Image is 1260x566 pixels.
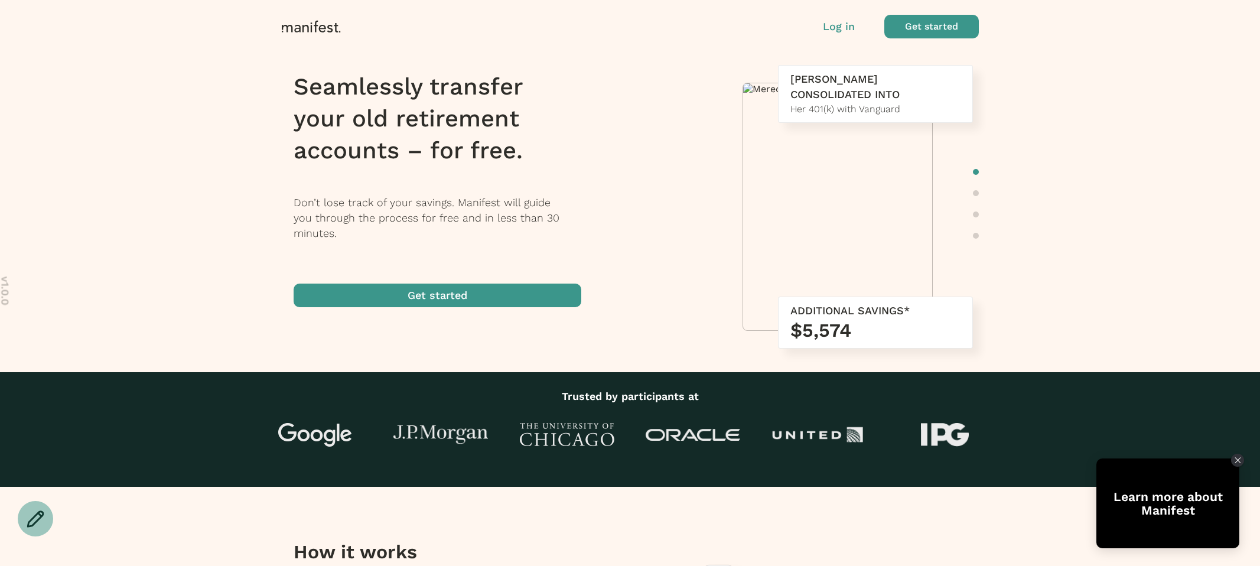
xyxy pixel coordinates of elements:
button: Log in [823,19,855,34]
div: Tolstoy bubble widget [1096,458,1239,548]
div: [PERSON_NAME] CONSOLIDATED INTO [790,71,961,102]
img: Meredith [743,83,932,95]
h3: $5,574 [790,318,961,342]
p: Don’t lose track of your savings. Manifest will guide you through the process for free and in les... [294,195,597,241]
div: Open Tolstoy [1096,458,1239,548]
img: University of Chicago [520,423,614,447]
div: ADDITIONAL SAVINGS* [790,303,961,318]
div: Close Tolstoy widget [1231,454,1244,467]
img: Google [268,423,362,447]
button: Get started [884,15,979,38]
div: Her 401(k) with Vanguard [790,102,961,116]
img: J.P Morgan [393,425,488,445]
h3: How it works [294,540,558,564]
img: Oracle [646,429,740,441]
div: Open Tolstoy widget [1096,458,1239,548]
h1: Seamlessly transfer your old retirement accounts – for free. [294,71,597,167]
div: Learn more about Manifest [1096,490,1239,517]
button: Get started [294,284,581,307]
